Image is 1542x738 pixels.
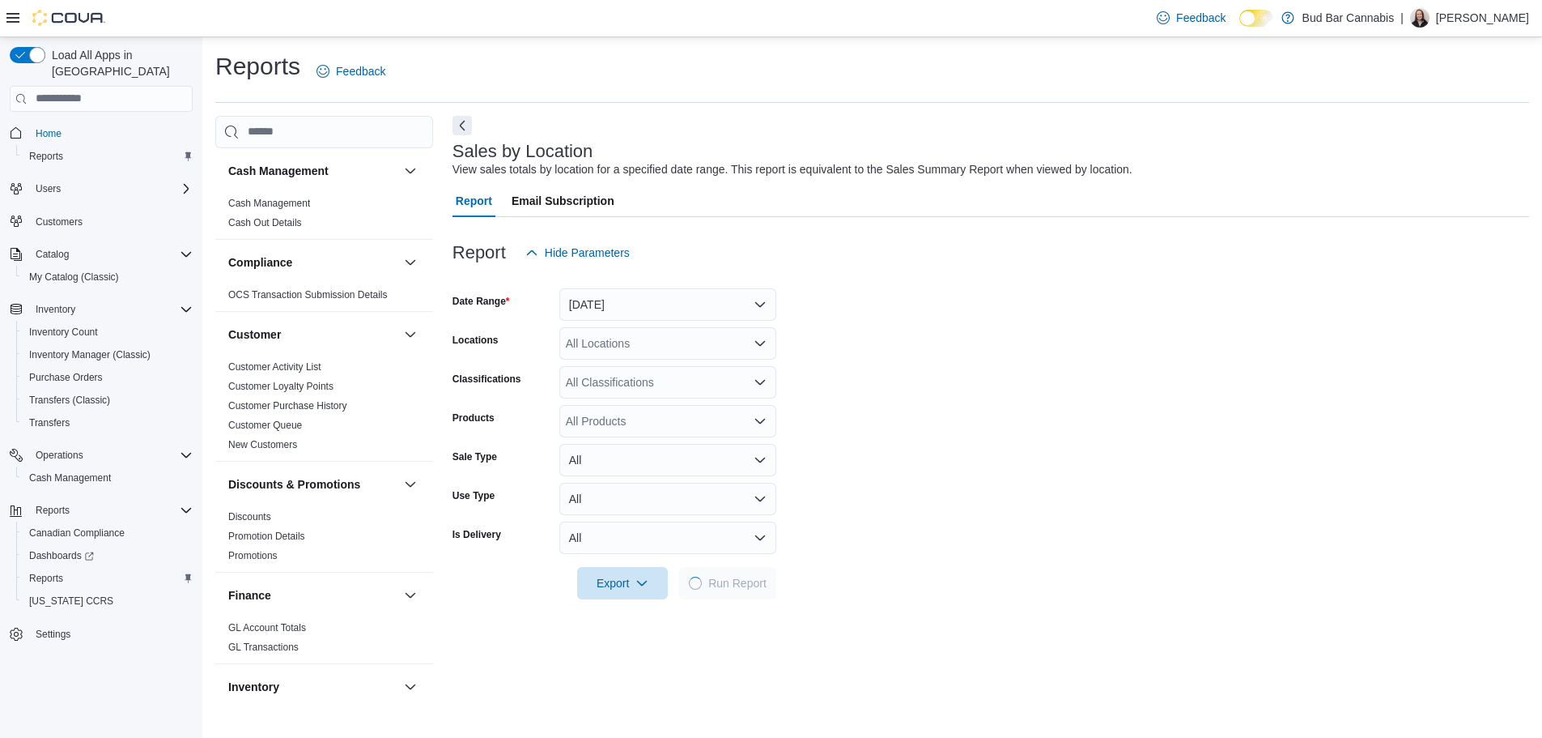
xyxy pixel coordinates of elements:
a: Reports [23,147,70,166]
span: Feedback [336,63,385,79]
label: Products [452,412,495,424]
label: Date Range [452,295,510,308]
span: Purchase Orders [23,368,193,387]
span: Reports [29,150,63,163]
div: Discounts & Promotions [215,507,433,572]
span: My Catalog (Classic) [23,267,193,287]
span: Operations [29,446,193,465]
button: Reports [16,145,199,168]
span: Purchase Orders [29,371,103,384]
h3: Report [452,243,506,262]
h3: Cash Management [228,163,329,179]
span: Operations [36,449,83,462]
button: Reports [16,567,199,590]
button: Compliance [401,253,420,272]
span: GL Transactions [228,641,299,654]
a: Transfers (Classic) [23,390,117,410]
a: Home [29,124,68,143]
label: Use Type [452,489,495,502]
a: Reports [23,569,70,588]
button: [DATE] [559,288,776,321]
h3: Compliance [228,254,292,271]
span: Home [29,123,193,143]
a: Dashboards [23,546,100,565]
h3: Sales by Location [452,142,593,161]
h3: Customer [228,326,281,343]
button: Open list of options [754,376,767,389]
span: Run Report [708,575,767,591]
span: Inventory [36,303,75,316]
button: Home [3,122,199,145]
a: Customer Purchase History [228,400,347,412]
span: Export [587,567,658,599]
span: Catalog [36,248,69,261]
button: Settings [3,622,199,646]
button: Customers [3,210,199,233]
a: Cash Out Details [228,217,302,228]
button: Transfers [16,412,199,434]
button: Open list of options [754,415,767,428]
button: All [559,483,776,515]
div: Finance [215,618,433,663]
button: Compliance [228,254,397,271]
button: Cash Management [16,467,199,489]
button: Reports [3,499,199,522]
span: OCS Transaction Submission Details [228,288,388,301]
span: Dashboards [23,546,193,565]
span: Reports [23,569,193,588]
a: Promotion Details [228,531,305,542]
span: Reports [29,572,63,585]
span: Cash Management [29,471,111,484]
button: Customer [228,326,397,343]
span: Washington CCRS [23,591,193,611]
nav: Complex example [10,115,193,689]
span: Reports [23,147,193,166]
button: Purchase Orders [16,366,199,389]
a: Customer Activity List [228,361,321,373]
button: Next [452,116,472,135]
button: Finance [401,586,420,605]
span: Customer Activity List [228,360,321,373]
a: Feedback [310,55,392,87]
button: Customer [401,325,420,344]
a: Customers [29,212,89,232]
a: Inventory Manager (Classic) [23,345,157,365]
a: New Customers [228,439,297,450]
a: Customer Queue [228,420,302,431]
div: View sales totals by location for a specified date range. This report is equivalent to the Sales ... [452,161,1132,178]
button: Discounts & Promotions [228,476,397,493]
button: Finance [228,587,397,604]
span: Catalog [29,245,193,264]
button: Canadian Compliance [16,522,199,544]
button: All [559,444,776,476]
a: Discounts [228,511,271,523]
div: Cash Management [215,194,433,239]
span: New Customers [228,438,297,451]
button: Users [3,177,199,200]
span: My Catalog (Classic) [29,271,119,284]
a: Dashboards [16,544,199,567]
div: Compliance [215,285,433,311]
button: Open list of options [754,337,767,350]
a: Cash Management [228,198,310,209]
a: Cash Management [23,468,117,488]
span: Inventory Manager (Classic) [23,345,193,365]
span: Cash Management [228,197,310,210]
a: Settings [29,625,77,644]
span: Reports [36,504,70,517]
span: Feedback [1176,10,1226,26]
label: Locations [452,334,499,347]
button: Inventory [228,679,397,695]
span: Cash Out Details [228,216,302,229]
button: Inventory [3,298,199,321]
span: Customers [36,215,83,228]
span: Inventory Count [23,322,193,342]
span: Report [456,185,492,217]
button: Inventory Count [16,321,199,343]
div: Kelsey G [1410,8,1429,28]
span: Promotions [228,549,278,562]
button: All [559,522,776,554]
button: Export [577,567,668,599]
